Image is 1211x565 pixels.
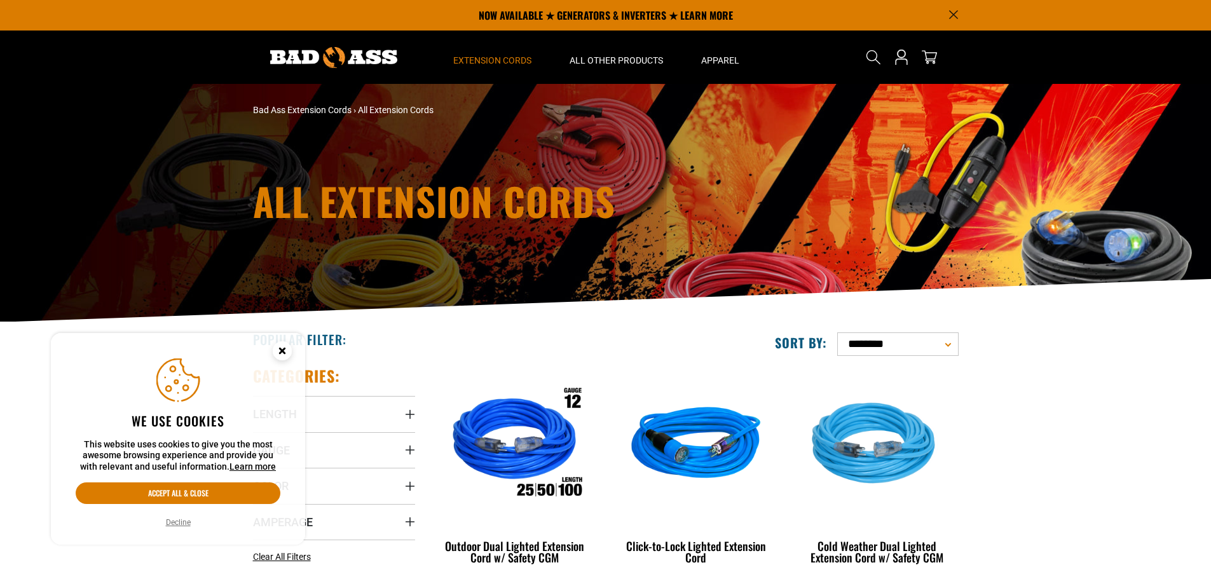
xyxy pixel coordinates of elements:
a: Learn more [229,461,276,472]
div: Outdoor Dual Lighted Extension Cord w/ Safety CGM [434,540,596,563]
span: Extension Cords [453,55,531,66]
a: Bad Ass Extension Cords [253,105,352,115]
span: Apparel [701,55,739,66]
summary: Color [253,468,415,503]
nav: breadcrumbs [253,104,717,117]
div: Click-to-Lock Lighted Extension Cord [615,540,777,563]
button: Decline [162,516,195,529]
h2: Popular Filter: [253,331,346,348]
div: Cold Weather Dual Lighted Extension Cord w/ Safety CGM [796,540,958,563]
label: Sort by: [775,334,827,351]
summary: Extension Cords [434,31,551,84]
summary: Search [863,47,884,67]
img: Light Blue [797,372,957,519]
span: All Other Products [570,55,663,66]
span: Clear All Filters [253,552,311,562]
summary: Gauge [253,432,415,468]
a: Clear All Filters [253,550,316,564]
button: Accept all & close [76,482,280,504]
h1: All Extension Cords [253,182,717,220]
summary: All Other Products [551,31,682,84]
summary: Amperage [253,504,415,540]
p: This website uses cookies to give you the most awesome browsing experience and provide you with r... [76,439,280,473]
img: Outdoor Dual Lighted Extension Cord w/ Safety CGM [435,372,595,519]
img: blue [616,372,776,519]
img: Bad Ass Extension Cords [270,47,397,68]
aside: Cookie Consent [51,333,305,545]
span: All Extension Cords [358,105,434,115]
summary: Apparel [682,31,758,84]
summary: Length [253,396,415,432]
span: › [353,105,356,115]
h2: We use cookies [76,412,280,429]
